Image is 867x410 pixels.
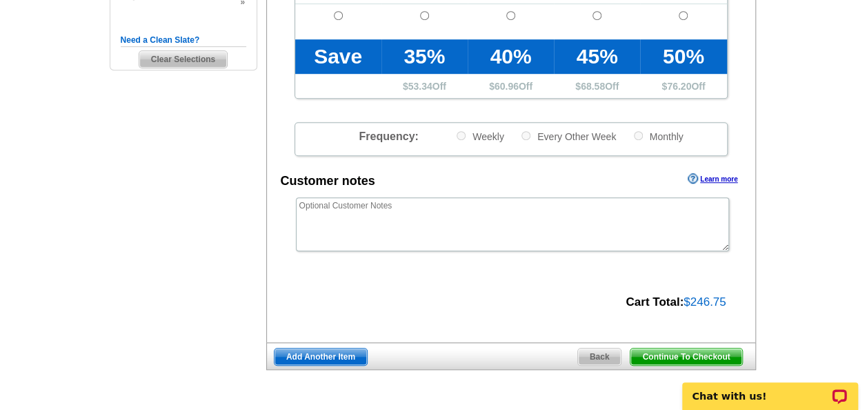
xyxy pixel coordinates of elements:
a: Learn more [688,173,737,184]
h5: Need a Clean Slate? [121,34,246,47]
span: 68.58 [581,81,605,92]
span: Back [578,349,621,365]
input: Weekly [457,131,466,140]
iframe: LiveChat chat widget [673,367,867,410]
a: Back [577,348,622,366]
span: Frequency: [359,130,418,142]
td: 40% [468,39,554,74]
td: $ Off [468,74,554,98]
span: Add Another Item [275,349,367,365]
label: Weekly [455,130,504,143]
a: Add Another Item [274,348,368,366]
input: Monthly [634,131,643,140]
span: Continue To Checkout [630,349,741,365]
input: Every Other Week [521,131,530,140]
td: 35% [381,39,468,74]
td: $ Off [381,74,468,98]
td: $ Off [554,74,640,98]
label: Monthly [632,130,684,143]
div: Customer notes [281,172,375,191]
td: 45% [554,39,640,74]
td: $ Off [640,74,726,98]
span: 60.96 [495,81,519,92]
span: Clear Selections [139,51,227,68]
span: $246.75 [684,295,726,309]
label: Every Other Week [520,130,616,143]
span: 53.34 [408,81,432,92]
td: 50% [640,39,726,74]
span: 76.20 [667,81,691,92]
strong: Cart Total: [626,295,684,309]
td: Save [295,39,381,74]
